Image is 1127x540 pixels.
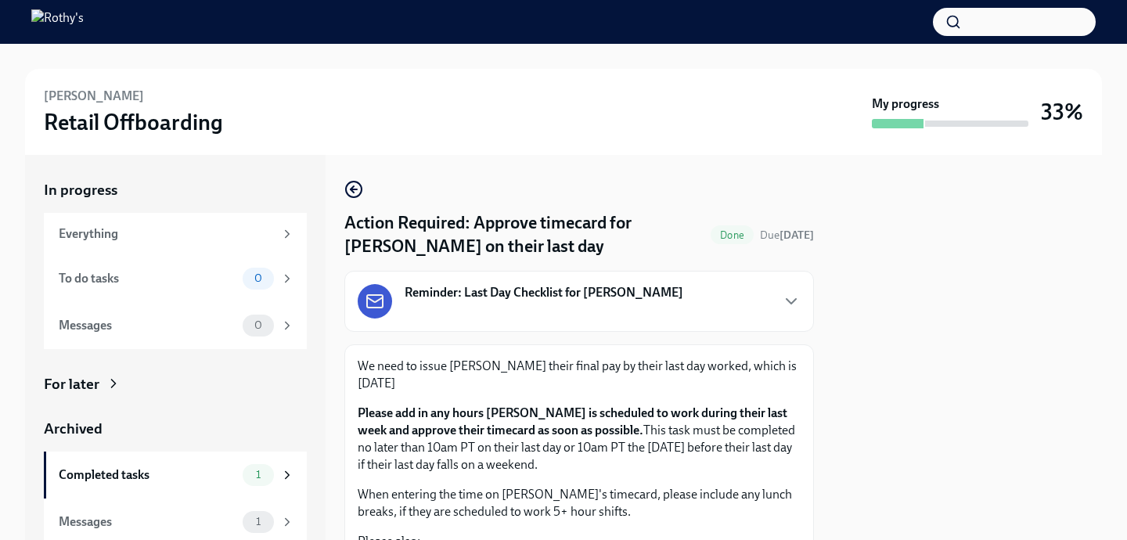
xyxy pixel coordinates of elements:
strong: [DATE] [780,229,814,242]
div: Messages [59,513,236,531]
p: This task must be completed no later than 10am PT on their last day or 10am PT the [DATE] before ... [358,405,801,473]
p: When entering the time on [PERSON_NAME]'s timecard, please include any lunch breaks, if they are ... [358,486,801,520]
strong: Please add in any hours [PERSON_NAME] is scheduled to work during their last week and approve the... [358,405,787,437]
span: 1 [247,516,270,527]
span: Done [711,229,754,241]
a: Completed tasks1 [44,452,307,499]
span: Due [760,229,814,242]
div: For later [44,374,99,394]
span: August 22nd, 2025 09:00 [760,228,814,243]
strong: My progress [872,95,939,113]
span: 1 [247,469,270,481]
p: We need to issue [PERSON_NAME] their final pay by their last day worked, which is [DATE] [358,358,801,392]
img: Rothy's [31,9,84,34]
div: Messages [59,317,236,334]
a: To do tasks0 [44,255,307,302]
h3: Retail Offboarding [44,108,223,136]
a: Everything [44,213,307,255]
a: In progress [44,180,307,200]
a: Messages0 [44,302,307,349]
h3: 33% [1041,98,1083,126]
div: To do tasks [59,270,236,287]
a: Archived [44,419,307,439]
h4: Action Required: Approve timecard for [PERSON_NAME] on their last day [344,211,704,258]
h6: [PERSON_NAME] [44,88,144,105]
strong: Reminder: Last Day Checklist for [PERSON_NAME] [405,284,683,301]
a: For later [44,374,307,394]
div: Everything [59,225,274,243]
div: Completed tasks [59,466,236,484]
span: 0 [245,272,272,284]
span: 0 [245,319,272,331]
